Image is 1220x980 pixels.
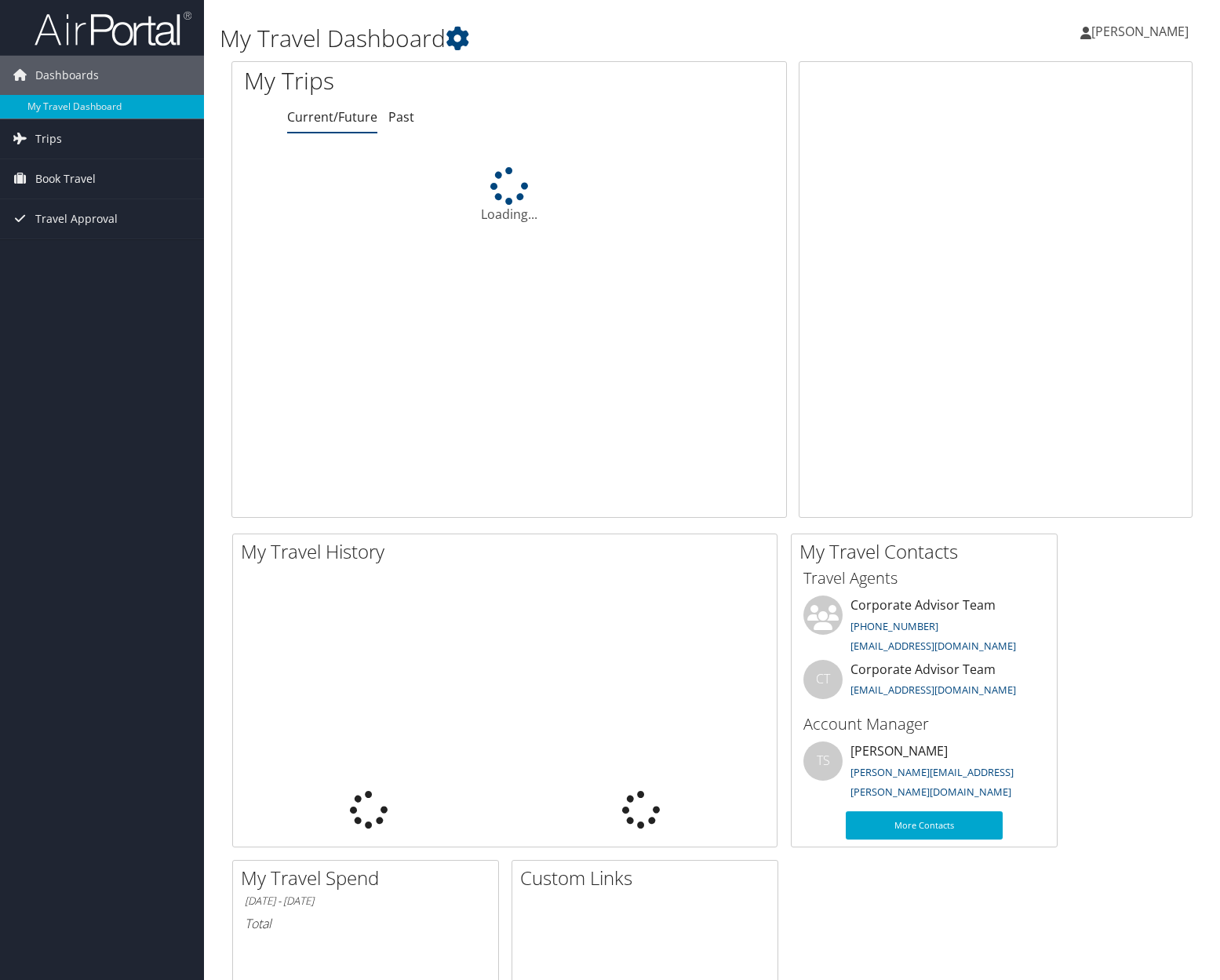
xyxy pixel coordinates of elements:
span: Dashboards [35,56,99,95]
h6: Total [245,915,486,932]
a: More Contacts [846,811,1003,840]
h1: My Trips [244,64,544,97]
h3: Account Manager [803,713,1045,735]
div: TS [803,741,843,781]
a: Past [388,108,414,126]
h2: My Travel History [241,538,777,565]
span: Book Travel [35,159,96,199]
li: Corporate Advisor Team [796,596,1053,660]
span: Travel Approval [35,199,118,239]
a: [PERSON_NAME][EMAIL_ADDRESS][PERSON_NAME][DOMAIN_NAME] [850,765,1014,800]
a: Current/Future [287,108,377,126]
span: [PERSON_NAME] [1091,23,1189,40]
h3: Travel Agents [803,567,1045,589]
h2: My Travel Contacts [799,538,1057,565]
a: [EMAIL_ADDRESS][DOMAIN_NAME] [850,683,1016,697]
h2: My Travel Spend [241,865,498,891]
li: Corporate Advisor Team [796,660,1053,711]
a: [PERSON_NAME] [1080,8,1204,55]
h6: [DATE] - [DATE] [245,894,486,909]
h1: My Travel Dashboard [220,22,876,55]
span: Trips [35,119,62,158]
div: CT [803,660,843,699]
a: [EMAIL_ADDRESS][DOMAIN_NAME] [850,639,1016,653]
li: [PERSON_NAME] [796,741,1053,806]
div: Loading... [232,167,786,224]
h2: Custom Links [520,865,778,891]
a: [PHONE_NUMBER] [850,619,938,633]
img: airportal-logo.png [35,10,191,47]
